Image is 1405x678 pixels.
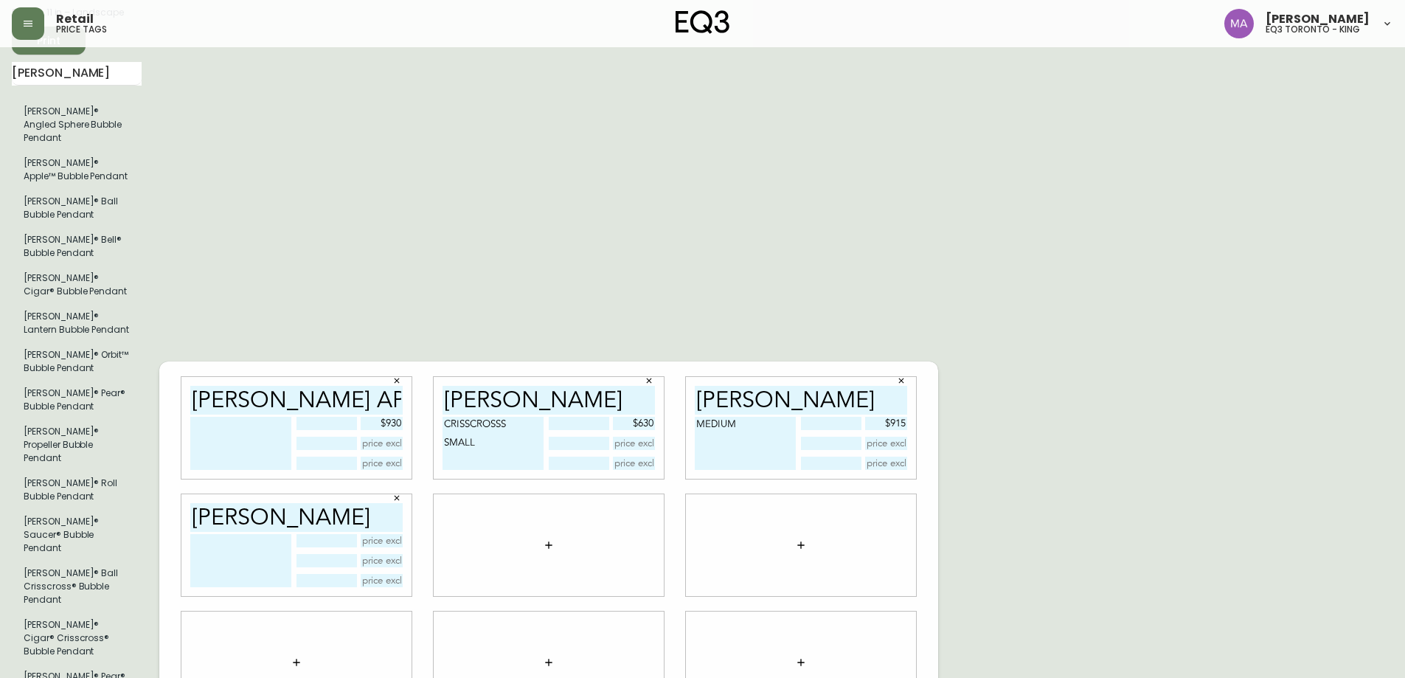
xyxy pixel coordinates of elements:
[613,437,656,450] input: price excluding $
[1266,25,1360,34] h5: eq3 toronto - king
[12,471,142,509] li: Small Hang Tag
[1266,13,1370,25] span: [PERSON_NAME]
[12,62,142,86] input: Search
[613,457,656,470] input: price excluding $
[12,612,142,664] li: Small Hang Tag
[12,381,142,419] li: Small Hang Tag
[12,304,142,342] li: Small Hang Tag
[12,419,142,471] li: Small Hang Tag
[613,417,656,430] input: price excluding $
[56,13,94,25] span: Retail
[361,534,403,547] input: price excluding $
[12,509,142,561] li: Small Hang Tag
[12,189,142,227] li: Small Hang Tag
[56,25,107,34] h5: price tags
[12,151,142,189] li: [PERSON_NAME]® Apple™ Bubble Pendant
[12,342,142,381] li: Small Hang Tag
[12,266,142,304] li: Small Hang Tag
[1224,9,1254,38] img: 4f0989f25cbf85e7eb2537583095d61e
[361,457,403,470] input: price excluding $
[361,574,403,587] input: price excluding $
[361,437,403,450] input: price excluding $
[865,437,908,450] input: price excluding $
[443,417,544,470] textarea: CRISSCROSSS SMALL
[361,417,403,430] input: price excluding $
[12,561,142,612] li: Small Hang Tag
[12,99,142,151] li: Small Hang Tag
[695,417,796,470] textarea: MEDIUM
[865,457,908,470] input: price excluding $
[865,417,908,430] input: price excluding $
[361,554,403,567] input: price excluding $
[676,10,730,34] img: logo
[12,227,142,266] li: Small Hang Tag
